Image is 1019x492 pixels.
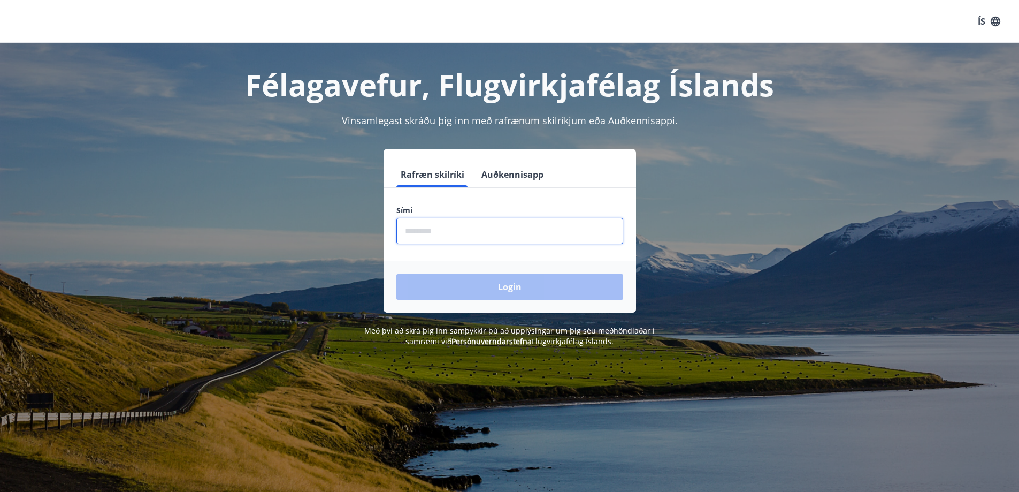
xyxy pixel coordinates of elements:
[342,114,678,127] span: Vinsamlegast skráðu þig inn með rafrænum skilríkjum eða Auðkennisappi.
[396,162,469,187] button: Rafræn skilríki
[364,326,655,346] span: Með því að skrá þig inn samþykkir þú að upplýsingar um þig séu meðhöndlaðar í samræmi við Flugvir...
[137,64,882,105] h1: Félagavefur, Flugvirkjafélag Íslands
[477,162,548,187] button: Auðkennisapp
[451,336,532,346] a: Persónuverndarstefna
[396,205,623,216] label: Sími
[972,12,1006,31] button: ÍS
